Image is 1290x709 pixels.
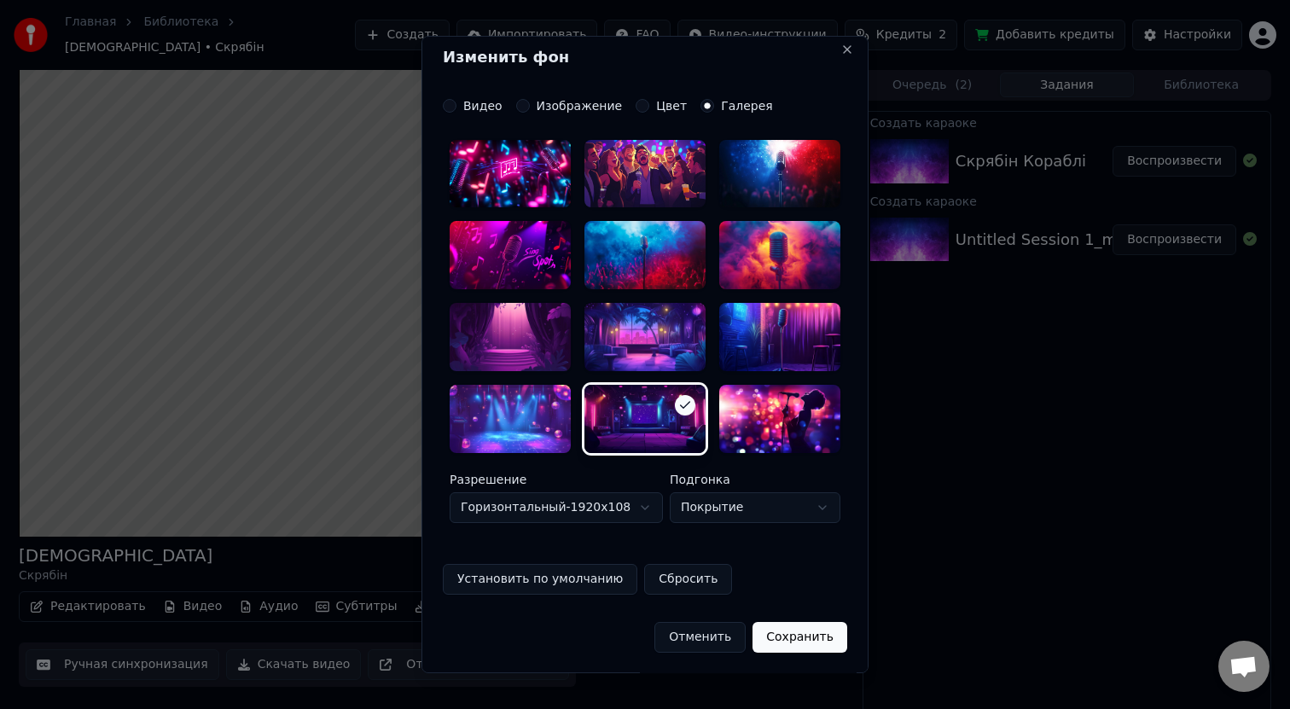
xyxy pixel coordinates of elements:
[537,100,623,112] label: Изображение
[656,100,687,112] label: Цвет
[721,100,773,112] label: Галерея
[443,49,847,65] h2: Изменить фон
[450,474,663,485] label: Разрешение
[644,564,732,595] button: Сбросить
[654,622,746,653] button: Отменить
[443,564,637,595] button: Установить по умолчанию
[752,622,847,653] button: Сохранить
[670,474,840,485] label: Подгонка
[463,100,503,112] label: Видео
